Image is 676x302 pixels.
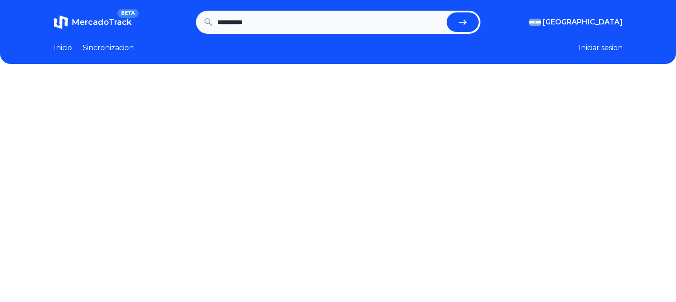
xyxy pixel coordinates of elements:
[83,43,134,53] a: Sincronizacion
[529,17,623,28] button: [GEOGRAPHIC_DATA]
[543,17,623,28] span: [GEOGRAPHIC_DATA]
[117,9,138,18] span: BETA
[54,15,132,29] a: MercadoTrackBETA
[72,17,132,27] span: MercadoTrack
[579,43,623,53] button: Iniciar sesion
[529,19,541,26] img: Argentina
[54,15,68,29] img: MercadoTrack
[54,43,72,53] a: Inicio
